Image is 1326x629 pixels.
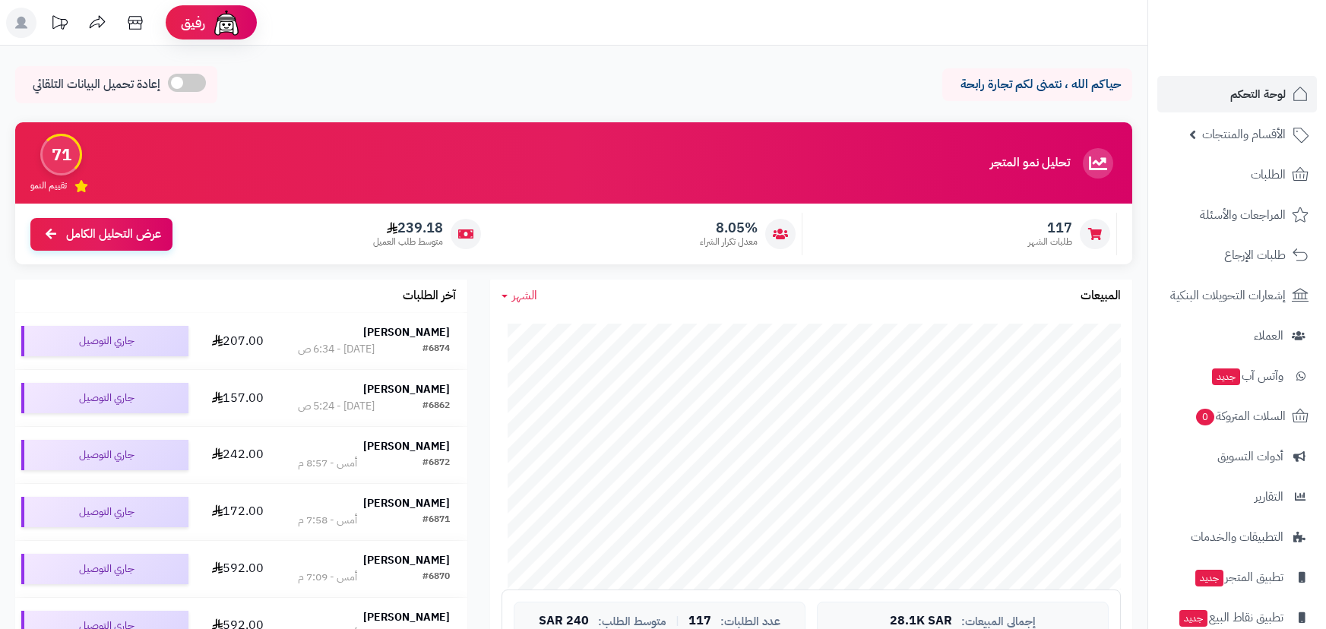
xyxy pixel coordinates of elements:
a: المراجعات والأسئلة [1157,197,1317,233]
a: عرض التحليل الكامل [30,218,172,251]
strong: [PERSON_NAME] [363,552,450,568]
span: | [676,615,679,627]
span: المراجعات والأسئلة [1200,204,1286,226]
div: جاري التوصيل [21,554,188,584]
span: الشهر [512,286,537,305]
div: #6870 [422,570,450,585]
div: #6874 [422,342,450,357]
span: جديد [1195,570,1223,586]
span: السلات المتروكة [1195,406,1286,427]
span: عدد الطلبات: [720,615,780,628]
a: تطبيق المتجرجديد [1157,559,1317,596]
span: تطبيق المتجر [1194,567,1283,588]
a: طلبات الإرجاع [1157,237,1317,273]
h3: تحليل نمو المتجر [990,156,1070,170]
span: 117 [1028,220,1072,236]
a: العملاء [1157,318,1317,354]
span: 117 [688,615,711,628]
a: التطبيقات والخدمات [1157,519,1317,555]
span: لوحة التحكم [1230,84,1286,105]
a: الشهر [502,287,537,305]
div: أمس - 7:58 م [298,513,357,528]
span: عرض التحليل الكامل [66,226,161,243]
p: حياكم الله ، نتمنى لكم تجارة رابحة [954,76,1121,93]
a: الطلبات [1157,156,1317,193]
strong: [PERSON_NAME] [363,438,450,454]
span: رفيق [181,14,205,32]
span: طلبات الشهر [1028,235,1072,248]
span: الطلبات [1251,164,1286,185]
div: جاري التوصيل [21,383,188,413]
a: إشعارات التحويلات البنكية [1157,277,1317,314]
a: التقارير [1157,479,1317,515]
span: أدوات التسويق [1217,446,1283,467]
div: #6862 [422,399,450,414]
td: 592.00 [195,541,280,597]
span: إعادة تحميل البيانات التلقائي [33,76,160,93]
span: طلبات الإرجاع [1224,245,1286,266]
span: 8.05% [700,220,758,236]
div: [DATE] - 5:24 ص [298,399,375,414]
div: #6872 [422,456,450,471]
a: أدوات التسويق [1157,438,1317,475]
img: ai-face.png [211,8,242,38]
span: التطبيقات والخدمات [1191,526,1283,548]
div: جاري التوصيل [21,497,188,527]
strong: [PERSON_NAME] [363,324,450,340]
span: 28.1K SAR [890,615,952,628]
span: إجمالي المبيعات: [961,615,1036,628]
span: الأقسام والمنتجات [1202,124,1286,145]
td: 172.00 [195,484,280,540]
span: 239.18 [373,220,443,236]
div: جاري التوصيل [21,326,188,356]
td: 207.00 [195,313,280,369]
span: 0 [1196,409,1214,425]
span: تطبيق نقاط البيع [1178,607,1283,628]
span: جديد [1179,610,1207,627]
div: أمس - 7:09 م [298,570,357,585]
span: متوسط طلب العميل [373,235,443,248]
div: [DATE] - 6:34 ص [298,342,375,357]
span: تقييم النمو [30,179,67,192]
span: متوسط الطلب: [598,615,666,628]
h3: آخر الطلبات [403,289,456,303]
a: تحديثات المنصة [40,8,78,42]
span: وآتس آب [1210,365,1283,387]
a: وآتس آبجديد [1157,358,1317,394]
div: #6871 [422,513,450,528]
strong: [PERSON_NAME] [363,495,450,511]
td: 242.00 [195,427,280,483]
a: لوحة التحكم [1157,76,1317,112]
div: جاري التوصيل [21,440,188,470]
a: السلات المتروكة0 [1157,398,1317,435]
span: التقارير [1255,486,1283,507]
td: 157.00 [195,370,280,426]
span: العملاء [1254,325,1283,346]
span: جديد [1212,368,1240,385]
span: إشعارات التحويلات البنكية [1170,285,1286,306]
strong: [PERSON_NAME] [363,609,450,625]
strong: [PERSON_NAME] [363,381,450,397]
h3: المبيعات [1081,289,1121,303]
span: معدل تكرار الشراء [700,235,758,248]
div: أمس - 8:57 م [298,456,357,471]
span: 240 SAR [539,615,589,628]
